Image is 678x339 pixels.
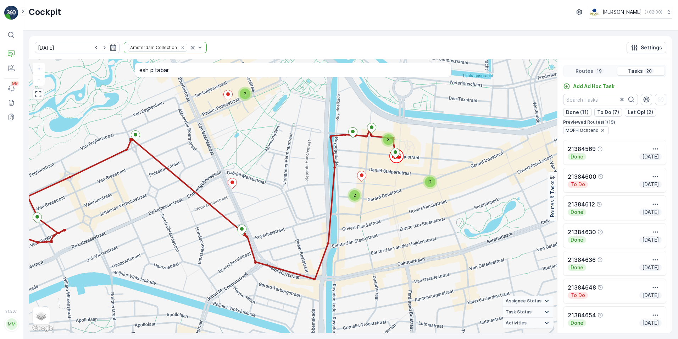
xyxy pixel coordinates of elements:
p: [DATE] [641,209,660,216]
a: Open this area in Google Maps (opens a new window) [31,324,54,333]
p: [DATE] [641,292,660,299]
span: Activities [506,320,527,326]
span: 2 [244,91,246,96]
p: 21384612 [568,200,595,209]
span: 2 [354,193,356,198]
p: To Do [570,181,586,188]
p: 21384630 [568,228,596,236]
div: 2 [348,188,362,203]
a: Add Ad Hoc Task [563,83,615,90]
div: Help Tooltip Icon [597,257,603,263]
p: Routes & Tasks [549,181,556,217]
p: Tasks [628,68,643,75]
img: logo [4,6,18,20]
img: Google [31,324,54,333]
p: Let Op! (2) [628,109,653,116]
p: [DATE] [641,319,660,327]
span: v 1.50.1 [4,309,18,313]
input: Search Tasks [563,94,638,105]
div: Help Tooltip Icon [597,146,603,152]
p: [PERSON_NAME] [602,9,642,16]
button: [PERSON_NAME](+02:00) [589,6,672,18]
p: Done [570,319,584,327]
div: Help Tooltip Icon [598,229,603,235]
a: 99 [4,81,18,96]
div: 3 [381,133,395,147]
input: dd/mm/yyyy [35,42,120,53]
p: Done [570,209,584,216]
p: Add Ad Hoc Task [573,83,615,90]
span: MQFH Ochtend [566,128,599,133]
p: [DATE] [641,264,660,271]
div: Help Tooltip Icon [596,201,602,207]
p: [DATE] [641,153,660,160]
button: Let Op! (2) [625,108,656,117]
span: Task Status [506,309,532,315]
button: MM [4,315,18,333]
div: 2 [423,175,437,189]
div: Help Tooltip Icon [598,285,603,290]
p: Cockpit [29,6,61,18]
p: 21384654 [568,311,596,319]
p: To Do (7) [597,109,619,116]
p: [DATE] [641,236,660,243]
span: − [37,76,41,82]
div: Amsterdam Collection [128,44,178,51]
p: Routes [576,68,593,75]
p: Done [570,153,584,160]
p: 21384636 [568,255,596,264]
a: Zoom Out [33,74,44,85]
summary: Task Status [503,307,554,318]
div: Remove Amsterdam Collection [179,45,187,50]
p: 19 [596,68,602,74]
p: 21384648 [568,283,596,292]
span: Assignee Status [506,298,541,304]
p: Settings [641,44,662,51]
p: Done (11) [566,109,589,116]
button: Settings [627,42,666,53]
p: Done [570,236,584,243]
div: 2 [238,87,252,101]
p: 99 [12,81,18,86]
p: ( +02:00 ) [645,9,662,15]
button: Done (11) [563,108,591,117]
summary: Assignee Status [503,296,554,307]
p: 21384569 [568,145,596,153]
span: + [37,66,40,72]
a: Layers [33,308,49,324]
a: Zoom In [33,64,44,74]
div: Help Tooltip Icon [598,174,604,179]
p: [DATE] [641,181,660,188]
p: 20 [646,68,652,74]
span: 2 [429,179,432,184]
div: MM [6,318,17,330]
div: Help Tooltip Icon [598,312,603,318]
span: 3 [387,137,390,142]
p: 21384600 [568,172,596,181]
button: To Do (7) [594,108,622,117]
p: Previewed Routes ( 1 / 19 ) [563,119,666,125]
p: Done [570,264,584,271]
input: Search for tasks or a location [135,63,451,77]
summary: Activities [503,318,554,329]
p: To Do [570,292,586,299]
img: basis-logo_rgb2x.png [589,8,600,16]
